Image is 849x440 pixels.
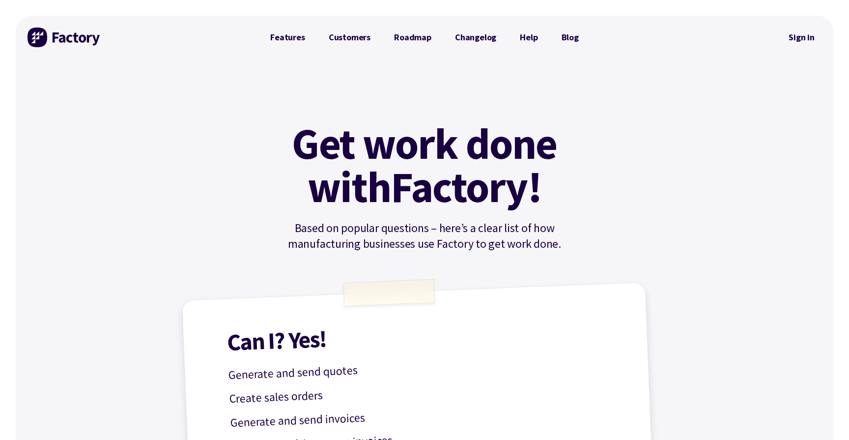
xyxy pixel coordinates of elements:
[391,165,541,208] mark: Factory!
[782,26,821,49] nav: Secondary Navigation
[317,28,382,47] a: Customers
[230,398,623,433] p: Generate and send invoices
[228,351,621,385] p: Generate and send quotes
[258,28,317,47] a: Features
[443,28,508,47] a: Changelog
[550,28,591,47] a: Blog
[227,315,620,354] h1: Can I? Yes!
[382,28,443,47] a: Roadmap
[258,28,591,47] nav: Primary Navigation
[28,28,101,47] img: Factory
[508,28,549,47] a: Help
[277,122,572,208] h1: Get work done with
[782,26,821,49] a: Sign in
[258,220,591,252] p: Based on popular questions – here’s a clear list of how manufacturing businesses use Factory to g...
[229,374,622,409] p: Create sales orders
